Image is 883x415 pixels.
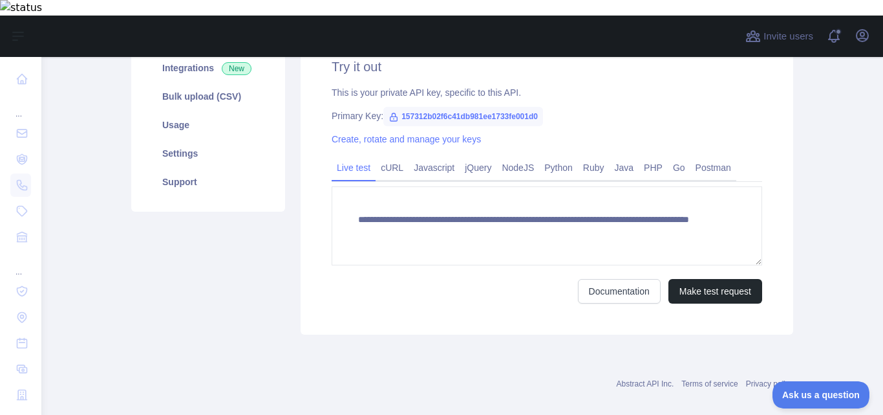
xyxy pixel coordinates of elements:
[147,54,270,82] a: Integrations New
[147,111,270,139] a: Usage
[610,157,639,178] a: Java
[578,157,610,178] a: Ruby
[409,157,460,178] a: Javascript
[460,157,496,178] a: jQuery
[147,168,270,196] a: Support
[668,157,690,178] a: Go
[383,107,543,126] span: 157312b02f6c41db981ee1733fe001d0
[496,157,539,178] a: NodeJS
[332,109,762,122] div: Primary Key:
[147,139,270,168] a: Settings
[743,26,816,47] button: Invite users
[539,157,578,178] a: Python
[668,279,762,304] button: Make test request
[376,157,409,178] a: cURL
[746,379,793,388] a: Privacy policy
[617,379,674,388] a: Abstract API Inc.
[222,62,251,75] span: New
[772,381,870,409] iframe: Toggle Customer Support
[639,157,668,178] a: PHP
[10,93,31,119] div: ...
[681,379,738,388] a: Terms of service
[578,279,661,304] a: Documentation
[10,251,31,277] div: ...
[147,82,270,111] a: Bulk upload (CSV)
[690,157,736,178] a: Postman
[332,58,762,76] h2: Try it out
[332,157,376,178] a: Live test
[332,134,481,144] a: Create, rotate and manage your keys
[332,86,762,99] div: This is your private API key, specific to this API.
[763,29,813,44] span: Invite users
